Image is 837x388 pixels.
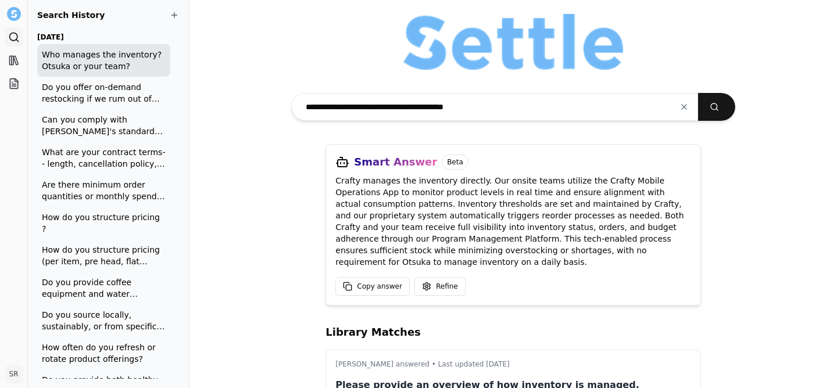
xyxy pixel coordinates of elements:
span: How do you structure pricing ? [42,211,166,235]
h3: [DATE] [37,30,170,44]
button: Refine [414,277,466,296]
span: Do you offer on-demand restocking if we rum out of items before scheduled service? [42,81,166,105]
span: How do you structure pricing (per item, pre head, flat monthly rate, or consumption-based)? [42,244,166,267]
button: SR [5,365,23,383]
button: Copy answer [335,277,410,296]
span: How often do you refresh or rotate product offerings? [42,342,166,365]
img: Settle [7,7,21,21]
h2: Library Matches [325,324,701,340]
span: Beta [442,155,468,170]
h2: Search History [37,9,180,21]
img: Organization logo [403,14,623,70]
button: Settle [5,5,23,23]
p: Crafty manages the inventory directly. Our onsite teams utilize the Crafty Mobile Operations App ... [335,175,691,268]
span: What are your contract terms-- length, cancellation policy, trial period options? [42,146,166,170]
a: Library [5,51,23,70]
span: Do you provide coffee equipment and water dispensers, or just the consumables? [42,276,166,300]
span: Can you comply with [PERSON_NAME]'s standard payment terms of Net 45 days? If not, please provide... [42,114,166,137]
a: Projects [5,74,23,93]
span: Are there minimum order quantities or monthly spend requirements? [42,179,166,202]
span: Who manages the inventory? Otsuka or your team? [42,49,166,72]
button: Clear input [670,96,698,117]
p: [PERSON_NAME] answered • Last updated [DATE] [335,360,691,369]
span: Refine [436,282,458,291]
a: Search [5,28,23,46]
h3: Smart Answer [354,154,437,170]
span: Do you source locally, sustainably, or from specific brands (organic, gluten-free, allergen-frien... [42,309,166,332]
span: Copy answer [357,282,402,291]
